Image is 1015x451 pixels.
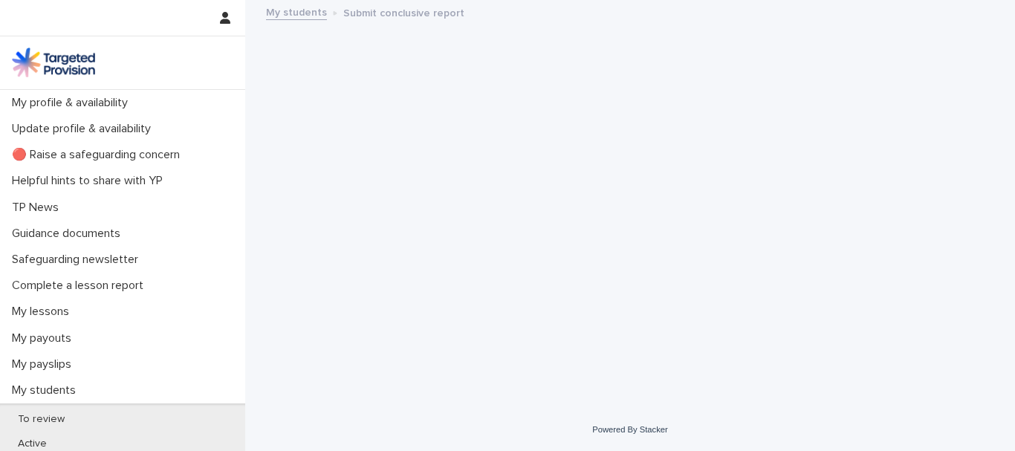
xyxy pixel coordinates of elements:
[6,279,155,293] p: Complete a lesson report
[6,227,132,241] p: Guidance documents
[6,201,71,215] p: TP News
[6,438,59,450] p: Active
[592,425,667,434] a: Powered By Stacker
[6,383,88,398] p: My students
[266,3,327,20] a: My students
[12,48,95,77] img: M5nRWzHhSzIhMunXDL62
[6,148,192,162] p: 🔴 Raise a safeguarding concern
[6,96,140,110] p: My profile & availability
[6,357,83,371] p: My payslips
[6,253,150,267] p: Safeguarding newsletter
[6,413,77,426] p: To review
[343,4,464,20] p: Submit conclusive report
[6,122,163,136] p: Update profile & availability
[6,331,83,345] p: My payouts
[6,305,81,319] p: My lessons
[6,174,175,188] p: Helpful hints to share with YP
